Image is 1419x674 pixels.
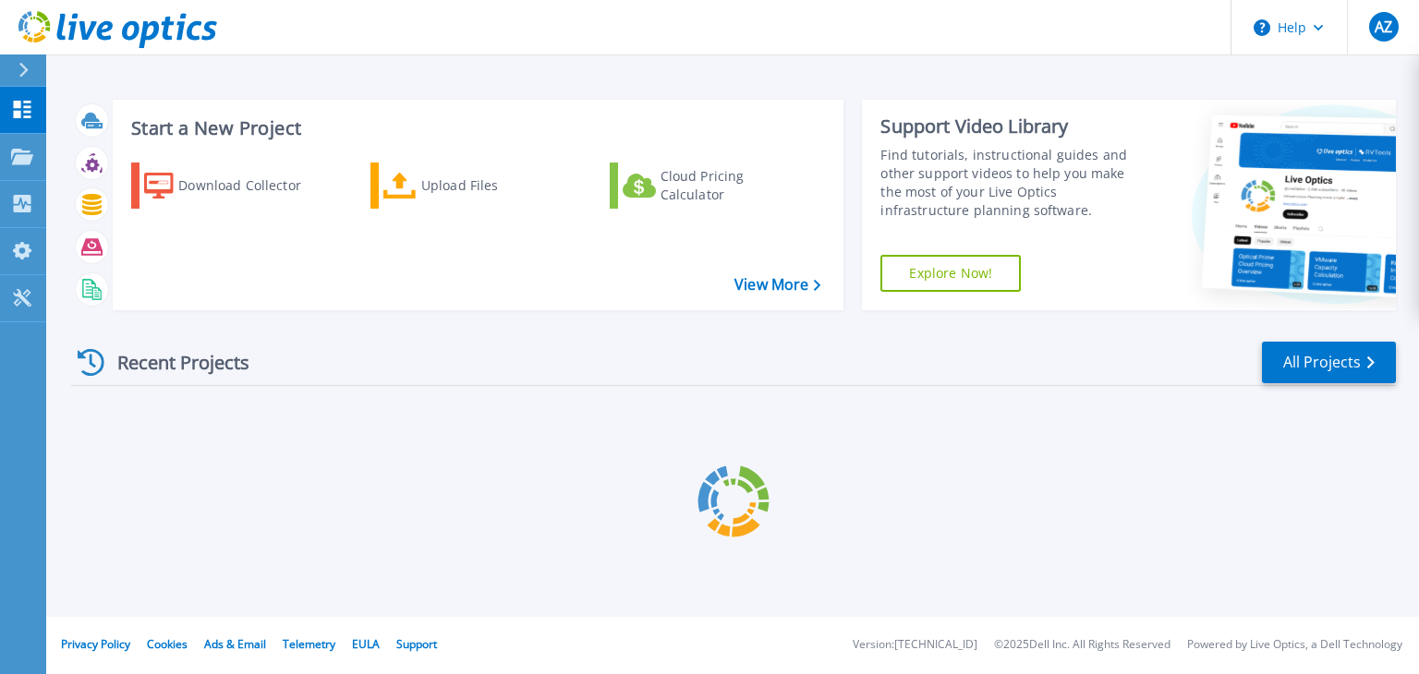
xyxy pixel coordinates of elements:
li: Powered by Live Optics, a Dell Technology [1187,639,1402,651]
a: EULA [352,636,380,652]
div: Cloud Pricing Calculator [661,167,808,204]
a: Cloud Pricing Calculator [610,162,816,209]
div: Find tutorials, instructional guides and other support videos to help you make the most of your L... [880,146,1148,220]
a: Upload Files [370,162,576,209]
a: Download Collector [131,162,337,209]
h3: Start a New Project [131,118,820,138]
a: Privacy Policy [61,636,130,652]
a: Support [396,636,437,652]
div: Download Collector [178,167,326,204]
a: View More [734,276,820,294]
li: © 2025 Dell Inc. All Rights Reserved [994,639,1170,651]
div: Recent Projects [71,340,274,385]
a: Explore Now! [880,255,1021,292]
a: Cookies [147,636,188,652]
div: Upload Files [421,167,569,204]
a: Ads & Email [204,636,266,652]
div: Support Video Library [880,114,1148,138]
span: AZ [1375,19,1392,34]
a: All Projects [1262,342,1396,383]
a: Telemetry [283,636,335,652]
li: Version: [TECHNICAL_ID] [853,639,977,651]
